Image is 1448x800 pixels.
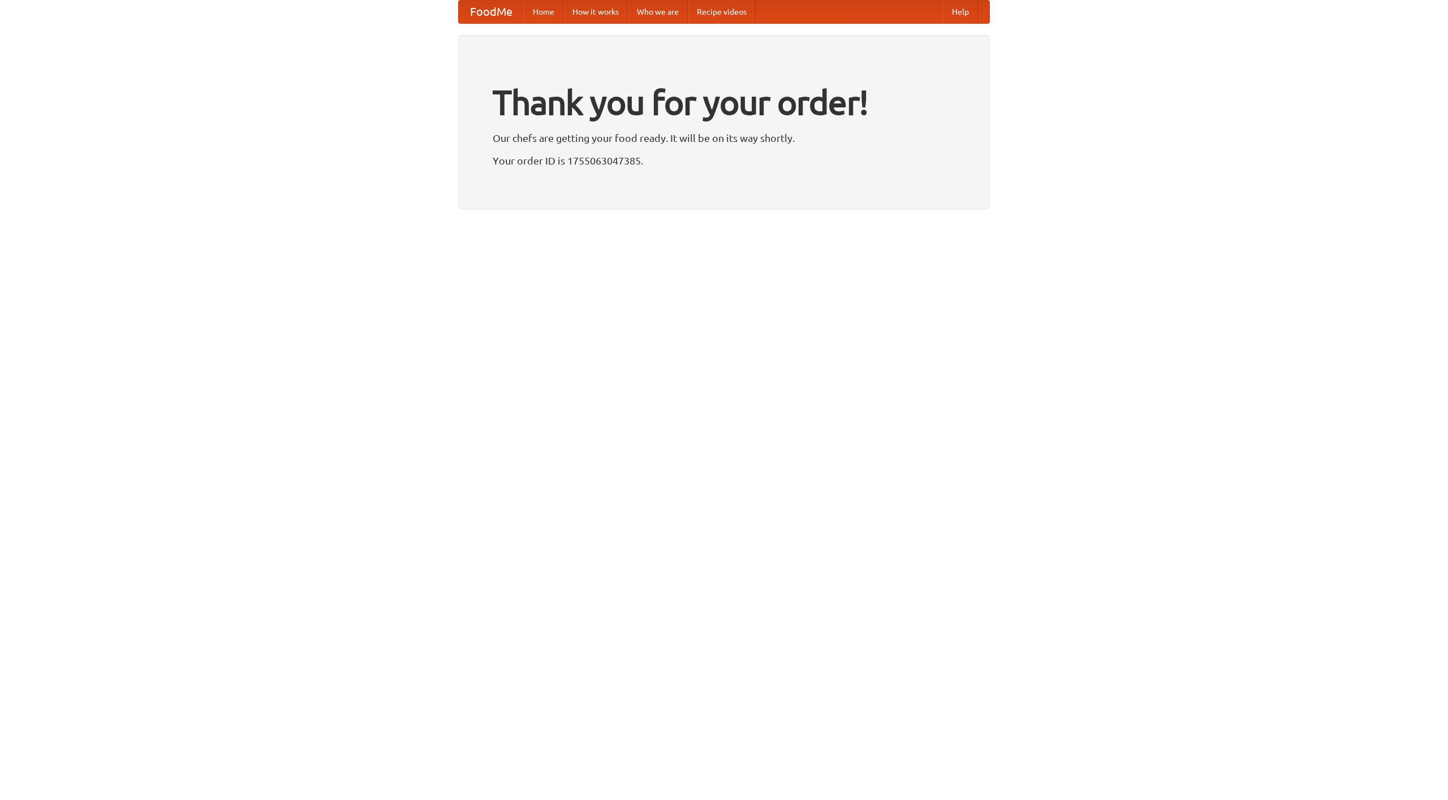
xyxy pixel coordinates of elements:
a: Help [943,1,978,23]
p: Our chefs are getting your food ready. It will be on its way shortly. [493,129,955,146]
a: Home [524,1,563,23]
h1: Thank you for your order! [493,75,955,129]
a: Recipe videos [688,1,756,23]
a: How it works [563,1,628,23]
a: Who we are [628,1,688,23]
p: Your order ID is 1755063047385. [493,152,955,169]
a: FoodMe [459,1,524,23]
